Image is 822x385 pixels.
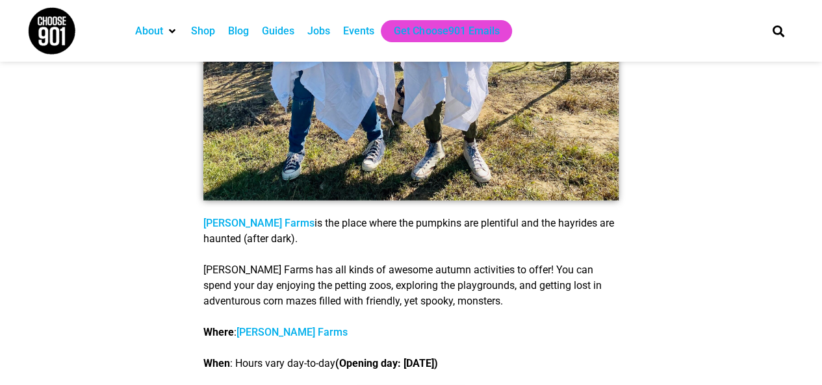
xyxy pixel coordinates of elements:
[307,23,330,39] a: Jobs
[335,357,438,369] strong: (Opening day: [DATE])
[203,216,619,247] p: is the place where the pumpkins are plentiful and the hayrides are haunted (after dark).
[129,20,185,42] div: About
[203,357,230,369] strong: When
[767,20,789,42] div: Search
[203,217,315,229] a: [PERSON_NAME] Farms
[343,23,374,39] a: Events
[237,326,348,338] a: [PERSON_NAME] Farms
[394,23,499,39] a: Get Choose901 Emails
[228,23,249,39] a: Blog
[191,23,215,39] a: Shop
[203,356,619,371] p: : Hours vary day-to-day
[135,23,163,39] a: About
[262,23,294,39] a: Guides
[203,262,619,309] p: [PERSON_NAME] Farms has all kinds of awesome autumn activities to offer! You can spend your day e...
[129,20,750,42] nav: Main nav
[203,326,234,338] strong: Where
[203,325,619,340] p: :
